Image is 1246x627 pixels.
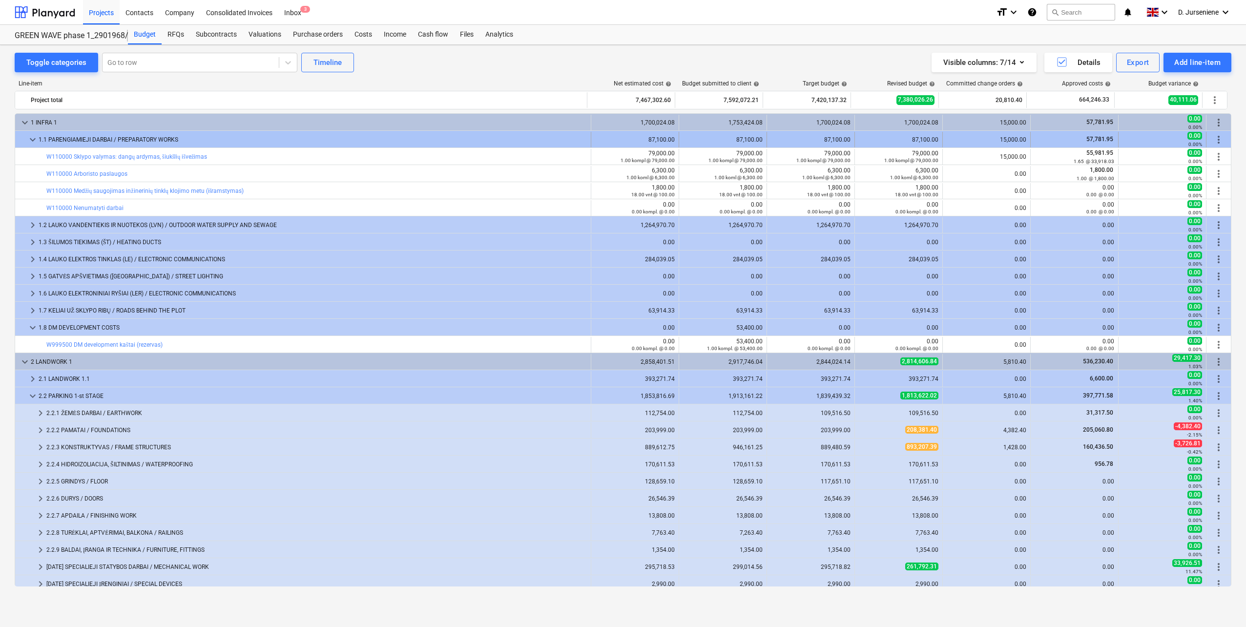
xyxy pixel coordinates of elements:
[27,288,39,299] span: keyboard_arrow_right
[1187,200,1202,208] span: 0.00
[595,136,675,143] div: 87,100.00
[595,290,675,297] div: 0.00
[595,393,675,399] div: 1,853,816.69
[900,357,938,365] span: 2,814,606.84
[927,81,935,87] span: help
[1082,392,1114,399] span: 397,771.58
[947,358,1026,365] div: 5,810.40
[664,81,671,87] span: help
[1213,339,1225,351] span: More actions
[947,119,1026,126] div: 15,000.00
[626,175,675,180] small: 1.00 koml @ 6,300.00
[947,188,1026,194] div: 0.00
[859,324,938,331] div: 0.00
[1035,273,1114,280] div: 0.00
[1213,219,1225,231] span: More actions
[1213,459,1225,470] span: More actions
[1116,53,1160,72] button: Export
[300,6,310,13] span: 3
[1085,136,1114,143] span: 57,781.95
[1187,166,1202,174] span: 0.00
[1187,337,1202,345] span: 0.00
[859,201,938,215] div: 0.00
[27,390,39,402] span: keyboard_arrow_down
[1077,176,1114,181] small: 1.00 @ 1,800.00
[621,158,675,163] small: 1.00 kompl @ 79,000.00
[1213,544,1225,556] span: More actions
[859,338,938,352] div: 0.00
[35,493,46,504] span: keyboard_arrow_right
[35,441,46,453] span: keyboard_arrow_right
[1027,6,1037,18] i: Knowledge base
[1213,117,1225,128] span: More actions
[349,25,378,44] div: Costs
[1085,119,1114,125] span: 57,781.95
[1197,580,1246,627] iframe: Chat Widget
[1035,256,1114,263] div: 0.00
[679,92,759,108] div: 7,592,072.21
[683,256,763,263] div: 284,039.05
[46,341,163,348] a: W999500 DM development kaštai (rezervas)
[683,136,763,143] div: 87,100.00
[27,271,39,282] span: keyboard_arrow_right
[313,56,342,69] div: Timeline
[35,544,46,556] span: keyboard_arrow_right
[895,346,938,351] small: 0.00 kompl. @ 0.00
[39,371,587,387] div: 2.1 LANDWORK 1.1
[1213,305,1225,316] span: More actions
[595,338,675,352] div: 0.00
[27,219,39,231] span: keyboard_arrow_right
[1089,167,1114,173] span: 1,800.00
[947,170,1026,177] div: 0.00
[27,134,39,146] span: keyboard_arrow_down
[1213,476,1225,487] span: More actions
[1187,286,1202,293] span: 0.00
[1213,271,1225,282] span: More actions
[1172,354,1202,362] span: 29,417.30
[1086,192,1114,197] small: 0.00 @ 0.00
[947,341,1026,348] div: 0.00
[683,393,763,399] div: 1,913,161.22
[19,356,31,368] span: keyboard_arrow_down
[1008,6,1019,18] i: keyboard_arrow_down
[15,53,98,72] button: Toggle categories
[39,251,587,267] div: 1.4 LAUKO ELEKTROS TINKLAS (LE) / ELECTRONIC COMMUNICATIONS
[771,184,851,198] div: 1,800.00
[1188,295,1202,301] small: 0.00%
[859,239,938,246] div: 0.00
[632,209,675,214] small: 0.00 kompl. @ 0.00
[683,338,763,352] div: 53,400.00
[595,358,675,365] div: 2,858,401.51
[771,150,851,164] div: 79,000.00
[859,256,938,263] div: 284,039.05
[771,307,851,314] div: 63,914.33
[1103,81,1111,87] span: help
[1188,125,1202,130] small: 0.00%
[771,393,851,399] div: 1,839,439.32
[1035,290,1114,297] div: 0.00
[683,376,763,382] div: 393,271.74
[1035,239,1114,246] div: 0.00
[1187,371,1202,379] span: 0.00
[1213,373,1225,385] span: More actions
[287,25,349,44] div: Purchase orders
[1035,201,1114,215] div: 0.00
[719,192,763,197] small: 18.00 vnt @ 100.00
[39,303,587,318] div: 1.7 KELIAI UŽ SKLYPO RIBŲ / ROADS BEHIND THE PLOT
[1213,527,1225,539] span: More actions
[632,346,675,351] small: 0.00 kompl. @ 0.00
[683,201,763,215] div: 0.00
[839,81,847,87] span: help
[15,80,588,87] div: Line-item
[1127,56,1149,69] div: Export
[890,175,938,180] small: 1.00 koml @ 6,300.00
[771,273,851,280] div: 0.00
[1062,80,1111,87] div: Approved costs
[1213,390,1225,402] span: More actions
[683,167,763,181] div: 6,300.00
[1187,217,1202,225] span: 0.00
[895,192,938,197] small: 18.00 vnt @ 100.00
[162,25,190,44] a: RFQs
[683,150,763,164] div: 79,000.00
[1213,253,1225,265] span: More actions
